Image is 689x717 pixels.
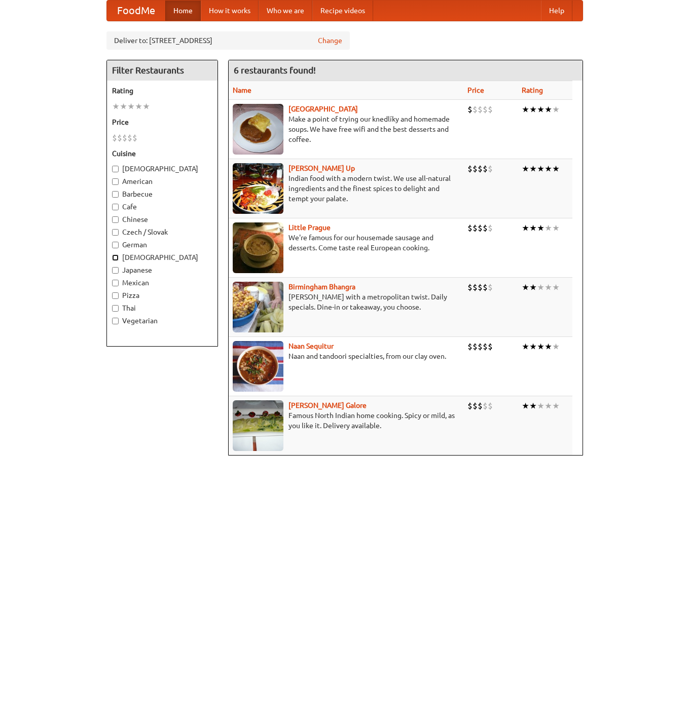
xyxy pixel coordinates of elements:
li: $ [473,400,478,411]
p: We're famous for our housemade sausage and desserts. Come taste real European cooking. [233,233,460,253]
li: ★ [537,222,545,234]
label: Japanese [112,265,212,275]
li: ★ [537,341,545,352]
li: ★ [120,101,127,112]
a: [PERSON_NAME] Up [288,164,355,172]
input: Barbecue [112,191,119,198]
li: ★ [529,282,537,293]
li: ★ [552,222,560,234]
input: Chinese [112,216,119,223]
label: Barbecue [112,189,212,199]
li: ★ [537,400,545,411]
li: $ [488,104,493,115]
li: $ [473,163,478,174]
a: Recipe videos [312,1,373,21]
img: littleprague.jpg [233,222,283,273]
li: ★ [522,341,529,352]
li: $ [473,104,478,115]
li: $ [473,282,478,293]
div: Deliver to: [STREET_ADDRESS] [106,31,350,50]
li: ★ [529,400,537,411]
a: Home [165,1,201,21]
a: [GEOGRAPHIC_DATA] [288,105,358,113]
a: Price [467,86,484,94]
li: $ [488,163,493,174]
li: $ [467,341,473,352]
li: $ [478,104,483,115]
a: Change [318,35,342,46]
input: Cafe [112,204,119,210]
li: $ [467,163,473,174]
li: ★ [545,341,552,352]
label: German [112,240,212,250]
label: Mexican [112,278,212,288]
label: [DEMOGRAPHIC_DATA] [112,252,212,262]
li: ★ [552,163,560,174]
li: ★ [537,104,545,115]
li: ★ [529,163,537,174]
li: ★ [522,104,529,115]
li: ★ [529,104,537,115]
a: Birmingham Bhangra [288,283,355,291]
input: Vegetarian [112,318,119,324]
li: $ [467,282,473,293]
li: ★ [522,282,529,293]
li: ★ [537,282,545,293]
a: [PERSON_NAME] Galore [288,401,367,409]
li: ★ [552,400,560,411]
li: ★ [529,222,537,234]
li: ★ [142,101,150,112]
p: Make a point of trying our knedlíky and homemade soups. We have free wifi and the best desserts a... [233,114,460,144]
a: FoodMe [107,1,165,21]
label: American [112,176,212,186]
li: $ [483,282,488,293]
li: ★ [112,101,120,112]
li: $ [478,341,483,352]
li: $ [132,132,137,143]
li: ★ [529,341,537,352]
li: $ [488,222,493,234]
h4: Filter Restaurants [107,60,217,81]
li: ★ [545,163,552,174]
li: $ [488,341,493,352]
li: ★ [552,341,560,352]
a: Who we are [259,1,312,21]
li: ★ [545,400,552,411]
label: Vegetarian [112,316,212,326]
li: ★ [545,282,552,293]
li: ★ [545,222,552,234]
li: $ [473,341,478,352]
li: ★ [135,101,142,112]
label: Czech / Slovak [112,227,212,237]
h5: Rating [112,86,212,96]
input: [DEMOGRAPHIC_DATA] [112,166,119,172]
li: $ [483,222,488,234]
li: $ [483,163,488,174]
input: Pizza [112,292,119,299]
label: Pizza [112,290,212,300]
label: [DEMOGRAPHIC_DATA] [112,164,212,174]
h5: Price [112,117,212,127]
li: $ [478,222,483,234]
input: Czech / Slovak [112,229,119,236]
li: $ [483,104,488,115]
li: $ [467,400,473,411]
li: ★ [127,101,135,112]
input: Mexican [112,280,119,286]
p: Naan and tandoori specialties, from our clay oven. [233,351,460,361]
li: $ [112,132,117,143]
ng-pluralize: 6 restaurants found! [234,65,316,75]
li: $ [473,222,478,234]
li: ★ [545,104,552,115]
img: naansequitur.jpg [233,341,283,392]
a: Little Prague [288,223,331,232]
li: $ [127,132,132,143]
li: $ [467,222,473,234]
li: ★ [522,222,529,234]
img: currygalore.jpg [233,400,283,451]
input: [DEMOGRAPHIC_DATA] [112,254,119,261]
a: Naan Sequitur [288,342,334,350]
